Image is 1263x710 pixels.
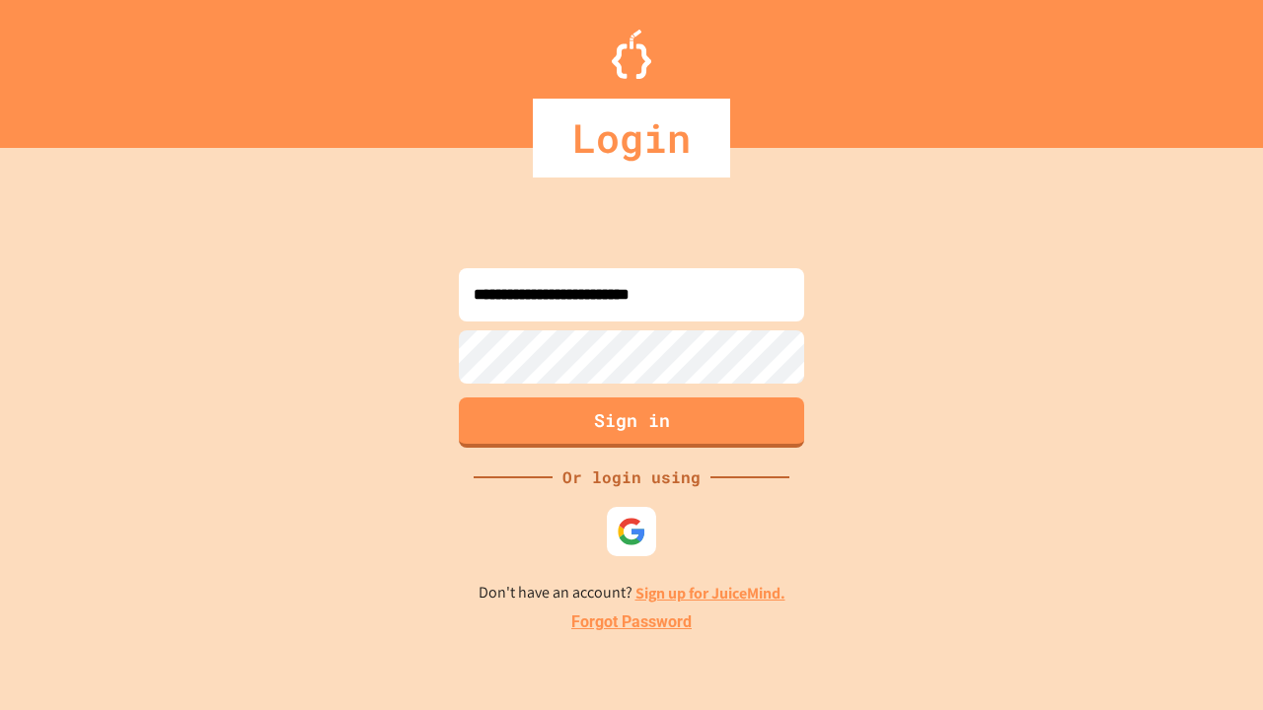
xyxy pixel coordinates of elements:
a: Forgot Password [571,610,692,634]
button: Sign in [459,397,804,448]
a: Sign up for JuiceMind. [635,583,785,603]
div: Login [533,99,730,177]
img: google-icon.svg [617,517,646,546]
img: Logo.svg [612,30,651,79]
div: Or login using [553,465,710,489]
p: Don't have an account? [479,581,785,605]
